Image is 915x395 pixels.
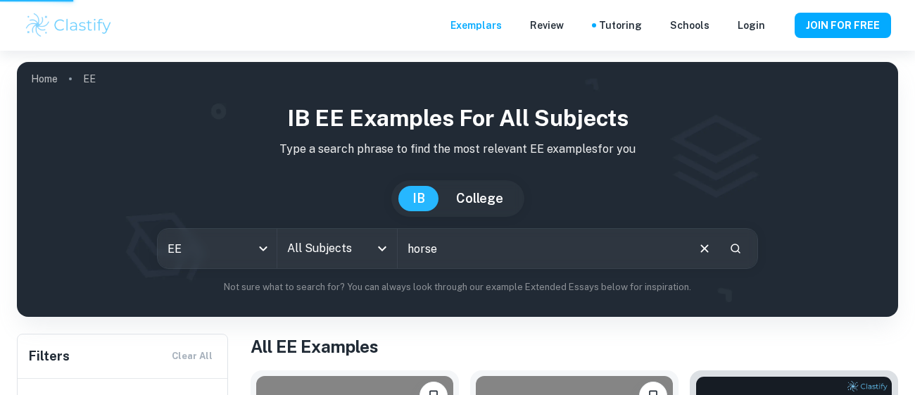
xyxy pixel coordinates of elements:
img: profile cover [17,62,898,317]
h6: Filters [29,346,70,366]
img: Clastify logo [24,11,113,39]
p: Type a search phrase to find the most relevant EE examples for you [28,141,887,158]
button: Search [724,237,747,261]
a: Login [738,18,765,33]
a: Schools [670,18,709,33]
p: Not sure what to search for? You can always look through our example Extended Essays below for in... [28,280,887,294]
a: Tutoring [599,18,642,33]
button: IB [398,186,439,211]
button: College [442,186,517,211]
button: Help and Feedback [776,22,783,29]
button: Open [372,239,392,258]
p: Exemplars [450,18,502,33]
input: E.g. player arrangements, enthalpy of combustion, analysis of a big city... [398,229,686,268]
button: JOIN FOR FREE [795,13,891,38]
div: EE [158,229,277,268]
p: EE [83,71,96,87]
button: Clear [691,235,718,262]
h1: All EE Examples [251,334,898,359]
h1: IB EE examples for all subjects [28,101,887,135]
p: Review [530,18,564,33]
a: Home [31,69,58,89]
